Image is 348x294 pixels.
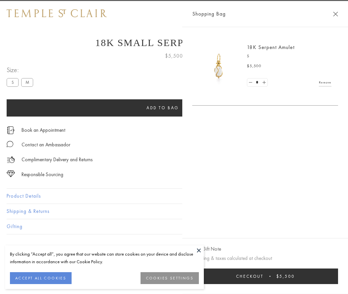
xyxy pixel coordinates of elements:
div: Contact an Ambassador [22,141,70,149]
p: S [247,53,331,60]
a: Remove [319,79,331,86]
span: $5,500 [247,63,261,70]
span: $5,500 [165,52,183,60]
span: Checkout [236,273,263,279]
img: icon_delivery.svg [7,156,15,164]
img: icon_appointment.svg [7,126,15,134]
img: icon_sourcing.svg [7,171,15,177]
img: P51836-E11SERPPV [199,46,239,86]
span: $5,500 [276,273,295,279]
a: Set quantity to 0 [247,78,254,87]
img: MessageIcon-01_2.svg [7,141,13,147]
button: COOKIES SETTINGS [141,272,199,284]
span: Add to bag [146,105,179,111]
p: Complimentary Delivery and Returns [22,156,92,164]
a: 18K Serpent Amulet [247,44,295,51]
p: Shipping & taxes calculated at checkout [192,254,338,263]
label: M [21,78,33,86]
button: Gifting [7,219,341,234]
button: Add to bag [7,99,319,117]
button: ACCEPT ALL COOKIES [10,272,72,284]
button: Shipping & Returns [7,204,341,219]
button: Close Shopping Bag [333,12,338,17]
span: Shopping Bag [192,10,226,18]
a: Set quantity to 2 [261,78,267,87]
span: Size: [7,65,36,75]
button: Checkout $5,500 [192,269,338,284]
div: By clicking “Accept all”, you agree that our website can store cookies on your device and disclos... [10,250,199,266]
a: Book an Appointment [22,126,65,134]
h1: 18K Small Serpent Amulet [7,37,341,48]
img: Temple St. Clair [7,9,107,17]
button: Add Gift Note [192,245,221,253]
div: Responsible Sourcing [22,171,63,179]
label: S [7,78,19,86]
button: Product Details [7,189,341,204]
